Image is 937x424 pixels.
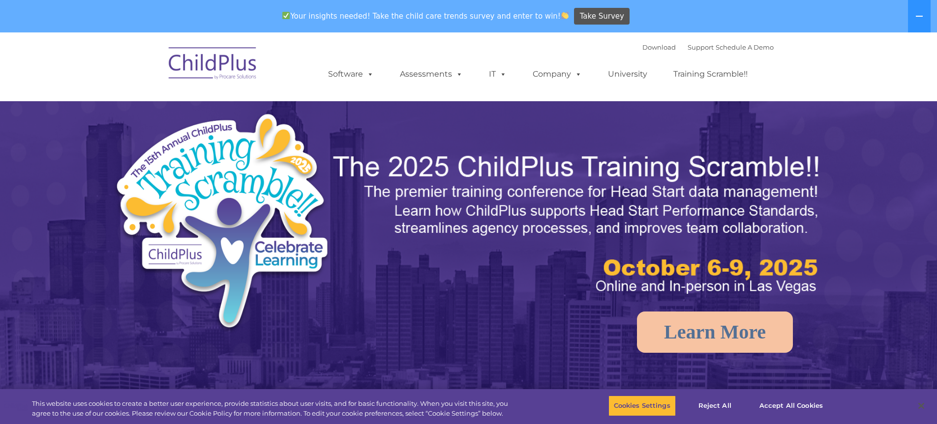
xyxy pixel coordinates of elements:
font: | [642,43,774,51]
span: Last name [137,65,167,72]
a: Support [688,43,714,51]
div: This website uses cookies to create a better user experience, provide statistics about user visit... [32,399,515,418]
span: Take Survey [580,8,624,25]
span: Your insights needed! Take the child care trends survey and enter to win! [278,6,573,26]
span: Phone number [137,105,179,113]
button: Close [910,395,932,417]
button: Cookies Settings [608,396,676,416]
a: Assessments [390,64,473,84]
button: Accept All Cookies [754,396,828,416]
a: Schedule A Demo [716,43,774,51]
a: Download [642,43,676,51]
a: Training Scramble!! [664,64,757,84]
a: Learn More [637,311,793,353]
a: IT [479,64,516,84]
button: Reject All [684,396,746,416]
img: ChildPlus by Procare Solutions [164,40,262,89]
a: Company [523,64,592,84]
img: ✅ [282,12,290,19]
img: 👏 [561,12,569,19]
a: University [598,64,657,84]
a: Software [318,64,384,84]
a: Take Survey [574,8,630,25]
